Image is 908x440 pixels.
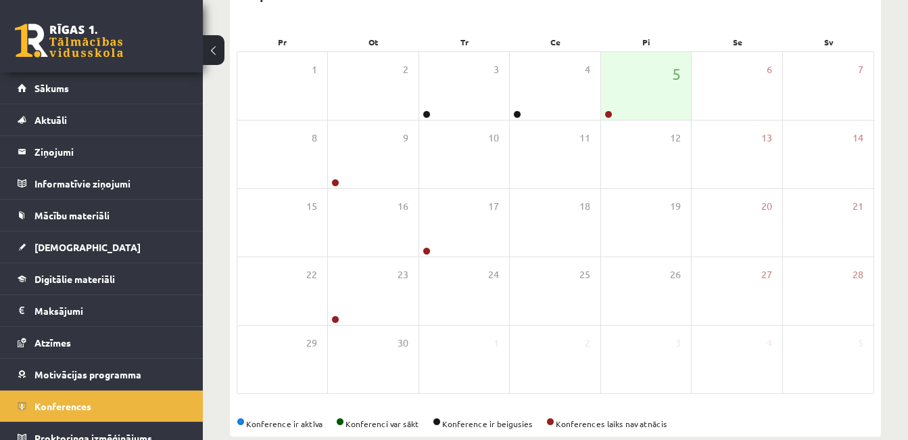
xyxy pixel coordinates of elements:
[306,267,317,282] span: 22
[34,273,115,285] span: Digitālie materiāli
[34,368,141,380] span: Motivācijas programma
[858,336,863,351] span: 5
[34,136,186,167] legend: Ziņojumi
[34,82,69,94] span: Sākums
[398,199,408,214] span: 16
[312,62,317,77] span: 1
[853,199,863,214] span: 21
[18,136,186,167] a: Ziņojumi
[34,400,91,412] span: Konferences
[18,391,186,422] a: Konferences
[18,359,186,390] a: Motivācijas programma
[761,267,772,282] span: 27
[761,199,772,214] span: 20
[761,131,772,146] span: 13
[18,295,186,326] a: Maksājumi
[672,62,681,85] span: 5
[18,327,186,358] a: Atzīmes
[403,131,408,146] span: 9
[488,199,499,214] span: 17
[34,336,71,349] span: Atzīmes
[419,32,510,51] div: Tr
[34,114,67,126] span: Aktuāli
[767,62,772,77] span: 6
[783,32,874,51] div: Sv
[675,336,681,351] span: 3
[579,199,590,214] span: 18
[488,131,499,146] span: 10
[34,168,186,199] legend: Informatīvie ziņojumi
[853,267,863,282] span: 28
[18,168,186,199] a: Informatīvie ziņojumi
[15,24,123,58] a: Rīgas 1. Tālmācības vidusskola
[670,131,681,146] span: 12
[18,72,186,104] a: Sākums
[510,32,601,51] div: Ce
[853,131,863,146] span: 14
[312,131,317,146] span: 8
[585,62,590,77] span: 4
[306,199,317,214] span: 15
[670,199,681,214] span: 19
[18,232,186,263] a: [DEMOGRAPHIC_DATA]
[488,267,499,282] span: 24
[306,336,317,351] span: 29
[34,295,186,326] legend: Maksājumi
[328,32,419,51] div: Ot
[18,104,186,135] a: Aktuāli
[34,241,141,253] span: [DEMOGRAPHIC_DATA]
[601,32,692,51] div: Pi
[18,263,186,294] a: Digitālie materiāli
[579,267,590,282] span: 25
[18,200,186,231] a: Mācību materiāli
[585,336,590,351] span: 2
[670,267,681,282] span: 26
[767,336,772,351] span: 4
[692,32,784,51] div: Se
[494,62,499,77] span: 3
[858,62,863,77] span: 7
[579,131,590,146] span: 11
[398,336,408,351] span: 30
[398,267,408,282] span: 23
[237,418,874,430] div: Konference ir aktīva Konferenci var sākt Konference ir beigusies Konferences laiks nav atnācis
[237,32,328,51] div: Pr
[34,209,110,221] span: Mācību materiāli
[403,62,408,77] span: 2
[494,336,499,351] span: 1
